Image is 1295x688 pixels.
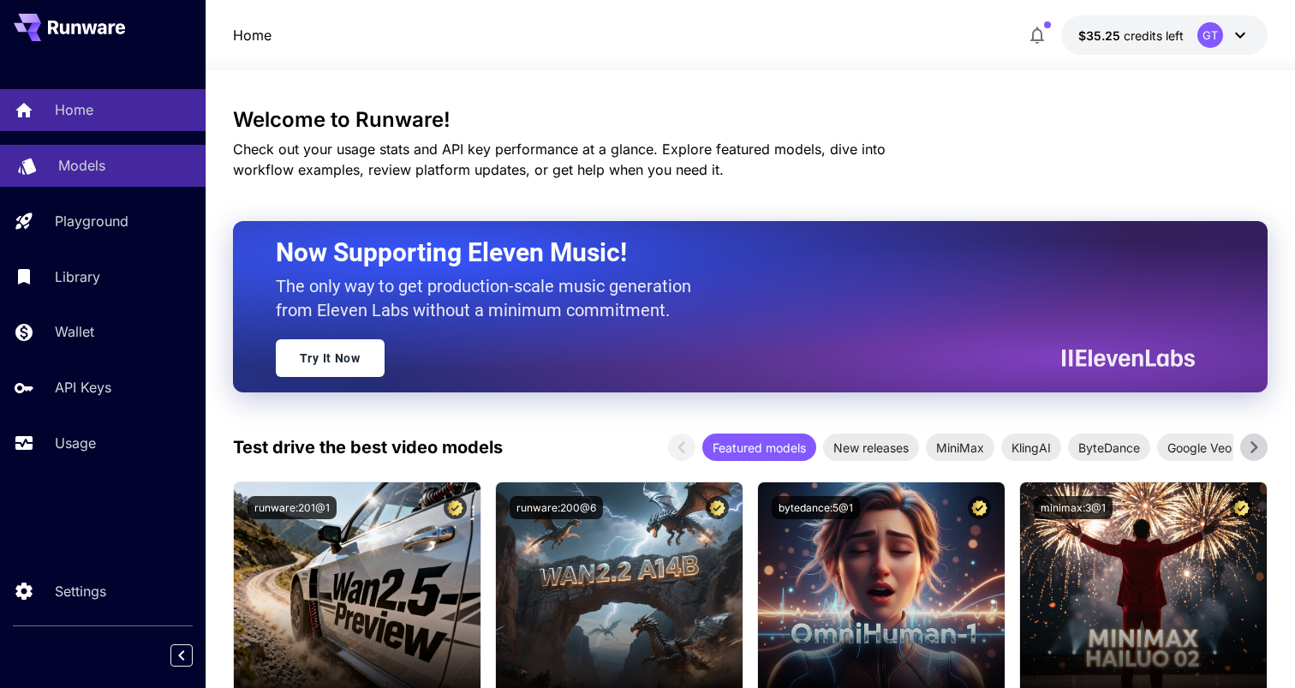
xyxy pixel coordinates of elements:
[1197,22,1223,48] div: GT
[1034,496,1113,519] button: minimax:3@1
[233,434,503,460] p: Test drive the best video models
[1001,439,1061,457] span: KlingAI
[772,496,860,519] button: bytedance:5@1
[702,434,816,461] div: Featured models
[248,496,337,519] button: runware:201@1
[706,496,729,519] button: Certified Model – Vetted for best performance and includes a commercial license.
[55,433,96,453] p: Usage
[55,321,94,342] p: Wallet
[55,211,128,231] p: Playground
[55,266,100,287] p: Library
[444,496,467,519] button: Certified Model – Vetted for best performance and includes a commercial license.
[968,496,991,519] button: Certified Model – Vetted for best performance and includes a commercial license.
[510,496,603,519] button: runware:200@6
[1157,439,1242,457] span: Google Veo
[1068,434,1150,461] div: ByteDance
[183,640,206,671] div: Collapse sidebar
[823,434,919,461] div: New releases
[276,236,1182,269] h2: Now Supporting Eleven Music!
[702,439,816,457] span: Featured models
[1001,434,1061,461] div: KlingAI
[55,99,93,120] p: Home
[926,434,994,461] div: MiniMax
[276,274,704,322] p: The only way to get production-scale music generation from Eleven Labs without a minimum commitment.
[55,581,106,601] p: Settings
[1230,496,1253,519] button: Certified Model – Vetted for best performance and includes a commercial license.
[170,644,193,667] button: Collapse sidebar
[55,377,111,398] p: API Keys
[233,25,272,45] a: Home
[1078,27,1184,45] div: $35.25216
[233,25,272,45] nav: breadcrumb
[823,439,919,457] span: New releases
[233,108,1268,132] h3: Welcome to Runware!
[1068,439,1150,457] span: ByteDance
[926,439,994,457] span: MiniMax
[1157,434,1242,461] div: Google Veo
[1124,28,1184,43] span: credits left
[1061,15,1268,55] button: $35.25216GT
[58,155,105,176] p: Models
[1078,28,1124,43] span: $35.25
[233,141,886,178] span: Check out your usage stats and API key performance at a glance. Explore featured models, dive int...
